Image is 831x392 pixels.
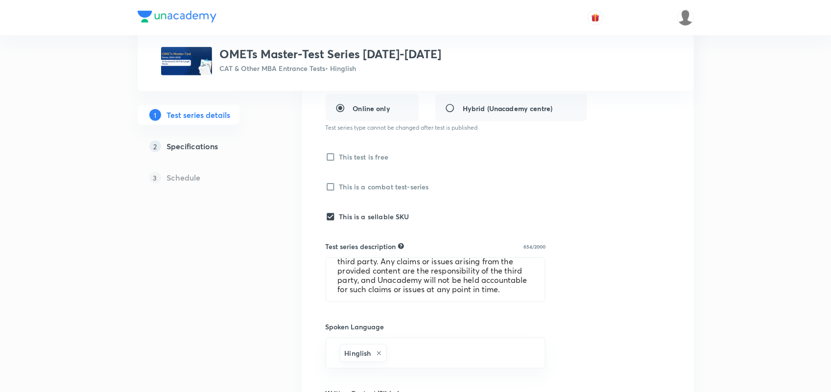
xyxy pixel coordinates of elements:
div: Explain about your test series, what you’ll be teaching, how it will help learners in their prepa... [398,242,404,251]
img: Coolm [677,9,694,26]
h6: This is a sellable SKU [339,211,409,222]
h6: Test series description [326,241,396,252]
p: Test series type cannot be changed after test is published [326,123,588,132]
p: 3 [149,172,161,184]
a: Company Logo [138,11,216,25]
img: avatar [591,13,600,22]
h6: Hinglish [345,348,371,358]
textarea: This test series offers assessments designed for CAT aspirants, encompassing subjects like Quanti... [326,258,546,301]
h5: Test series details [167,109,231,121]
h5: Schedule [167,172,201,184]
p: 2 [149,140,161,152]
a: 2Specifications [138,137,271,156]
p: CAT & Other MBA Entrance Tests • Hinglish [220,63,442,73]
h3: OMETs Master-Test Series [DATE]-[DATE] [220,47,442,61]
h6: Spoken Language [326,322,546,332]
p: 1 [149,109,161,121]
p: 654/2000 [523,244,546,249]
img: Company Logo [138,11,216,23]
h6: This test is free [339,152,389,162]
h5: Specifications [167,140,218,152]
img: 8584aa78a987467dbdedbc685b4ab51d.jpg [161,47,212,75]
h6: This is a combat test-series [339,182,429,192]
button: Open [540,352,542,354]
button: avatar [588,10,603,25]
